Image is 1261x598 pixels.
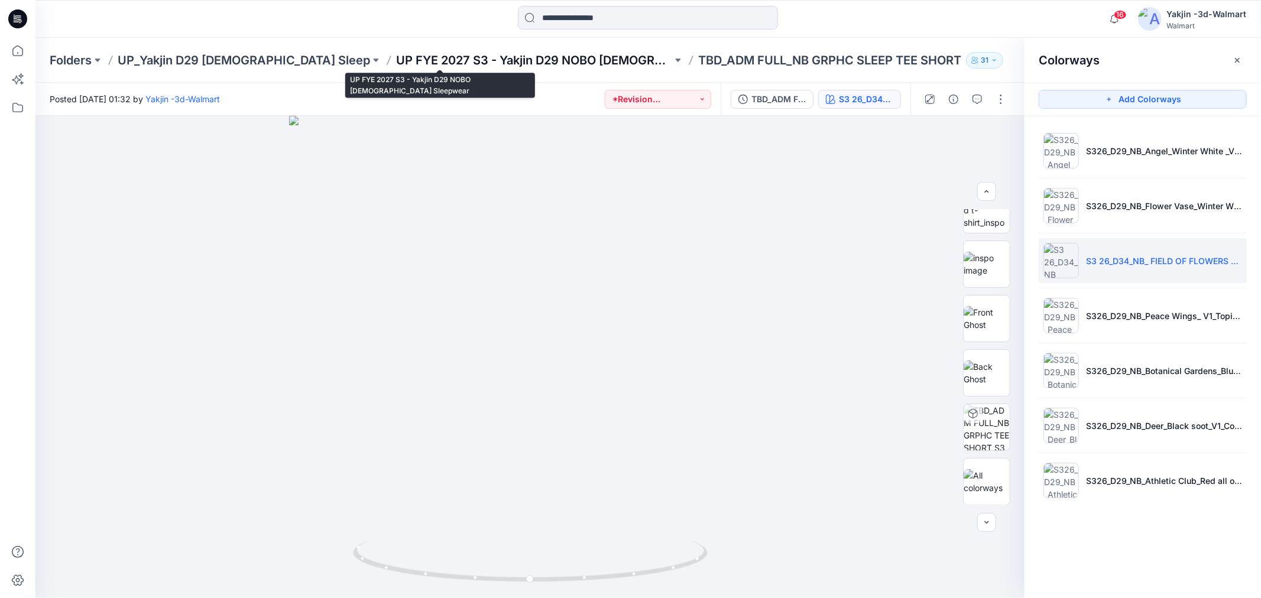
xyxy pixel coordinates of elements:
img: All colorways [964,469,1010,494]
p: S326_D29_NB_Athletic Club_Red all over_V1_Colorway 2_YJ/S3 26_D34_NB_KNIT STRIPE 3 v1 rpt_CW27_CH... [1086,474,1242,487]
img: oversized t-shirt_inspo [964,191,1010,229]
p: S326_D29_NB_Deer_Black soot_V1_Colorway 2_YJ/S3 26_D34_NB_FLORAL DEER v1 rpt_CW2_BLACK SOOT_WM [1086,420,1242,432]
span: Posted [DATE] 01:32 by [50,93,220,105]
img: avatar [1138,7,1162,31]
p: 31 [981,54,988,67]
img: S326_D29_NB_Angel_Winter White _V2_Colorway 2_YJ/S3 26_D34_NB_CLOUDS v1 rptcc_CW1_XENON BLUE_WM [1043,133,1079,168]
img: Front Ghost [964,306,1010,331]
p: S326_D29_NB_Botanical Gardens_Blue Sapphire_V1_Colorway 1_Y/S3 26_D34_NB_KNIT STRIPE 1 v1 rpt_CW1... [1086,365,1242,377]
a: Yakjin -3d-Walmart [145,94,220,104]
h2: Colorways [1039,53,1100,67]
button: 31 [966,52,1003,69]
button: TBD_ADM FULL_NB GRPHC SLEEP TEE SHORT [731,90,813,109]
a: Folders [50,52,92,69]
img: S326_D29_NB_Deer_Black soot_V1_Colorway 2_YJ/S3 26_D34_NB_FLORAL DEER v1 rpt_CW2_BLACK SOOT_WM [1043,408,1079,443]
img: TBD_ADM FULL_NB GRPHC TEE SHORT S3 26_D34_NB_ FIELD OF FLOWERS G v1 rptcc_CW4_PINK MARSHMALLOW_WM... [964,404,1010,450]
a: UP FYE 2027 S3 - Yakjin D29 NOBO [DEMOGRAPHIC_DATA] Sleepwear [396,52,672,69]
img: S326_D29_NB_Flower Vase_Winter White _V1_Colorway 1_YJ/S3 26_D34_NB_RADISH FLORAL sm v2 rptcc_CW2... [1043,188,1079,223]
img: Back Ghost [964,360,1010,385]
img: S326_D29_NB_Athletic Club_Red all over_V1_Colorway 2_YJ/S3 26_D34_NB_KNIT STRIPE 3 v1 rpt_CW27_CH... [1043,463,1079,498]
p: S326_D29_NB_Flower Vase_Winter White _V1_Colorway 1_YJ/S3 26_D34_NB_RADISH FLORAL sm v2 rptcc_CW2... [1086,200,1242,212]
button: S3 26_D34_NB_ FIELD OF FLOWERS G v1 rptcc_CW4_PINK MARSHMALLOW_WM/S3 26_D34_NB_WAVY FLORAL v2 rpt... [818,90,901,109]
p: S3 26_D34_NB_ FIELD OF FLOWERS G v1 rptcc_CW4_PINK MARSHMALLOW_WM/S3 26_D34_NB_WAVY FLORAL v2 rpt... [1086,255,1242,267]
p: S326_D29_NB_Angel_Winter White _V2_Colorway 2_YJ/S3 26_D34_NB_CLOUDS v1 rptcc_CW1_XENON BLUE_WM [1086,145,1242,157]
img: S326_D29_NB_Peace Wings_ V1_Topiary Green_Colorway 5_YJ/S3 26_D34_NB_DITSY 1 v1 rpt_CW5_TOPIARY G... [1043,298,1079,333]
button: Add Colorways [1039,90,1247,109]
div: TBD_ADM FULL_NB GRPHC SLEEP TEE SHORT [751,93,806,106]
p: TBD_ADM FULL_NB GRPHC SLEEP TEE SHORT [698,52,961,69]
a: UP_Yakjin D29 [DEMOGRAPHIC_DATA] Sleep [118,52,370,69]
div: Yakjin -3d-Walmart [1166,7,1246,21]
button: Details [944,90,963,109]
div: Walmart [1166,21,1246,30]
p: S326_D29_NB_Peace Wings_ V1_Topiary Green_Colorway 5_YJ/S3 26_D34_NB_DITSY 1 v1 rpt_CW5_TOPIARY G... [1086,310,1242,322]
span: 16 [1114,10,1127,19]
div: S3 26_D34_NB_ FIELD OF FLOWERS G v1 rptcc_CW4_PINK MARSHMALLOW_WM/S3 26_D34_NB_WAVY FLORAL v2 rpt... [839,93,893,106]
img: S3 26_D34_NB_ FIELD OF FLOWERS G v1 rptcc_CW4_PINK MARSHMALLOW_WM/S3 26_D34_NB_WAVY FLORAL v2 rpt... [1043,243,1079,278]
img: inspo image [964,252,1010,277]
img: S326_D29_NB_Botanical Gardens_Blue Sapphire_V1_Colorway 1_Y/S3 26_D34_NB_KNIT STRIPE 1 v1 rpt_CW1... [1043,353,1079,388]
